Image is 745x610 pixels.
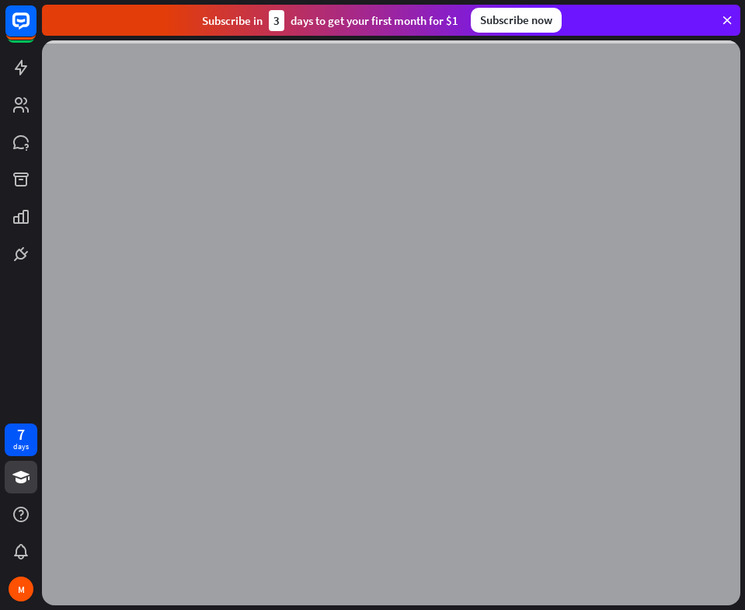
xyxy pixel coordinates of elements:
[5,424,37,456] a: 7 days
[9,577,33,601] div: M
[269,10,284,31] div: 3
[17,427,25,441] div: 7
[13,441,29,452] div: days
[471,8,562,33] div: Subscribe now
[202,10,458,31] div: Subscribe in days to get your first month for $1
